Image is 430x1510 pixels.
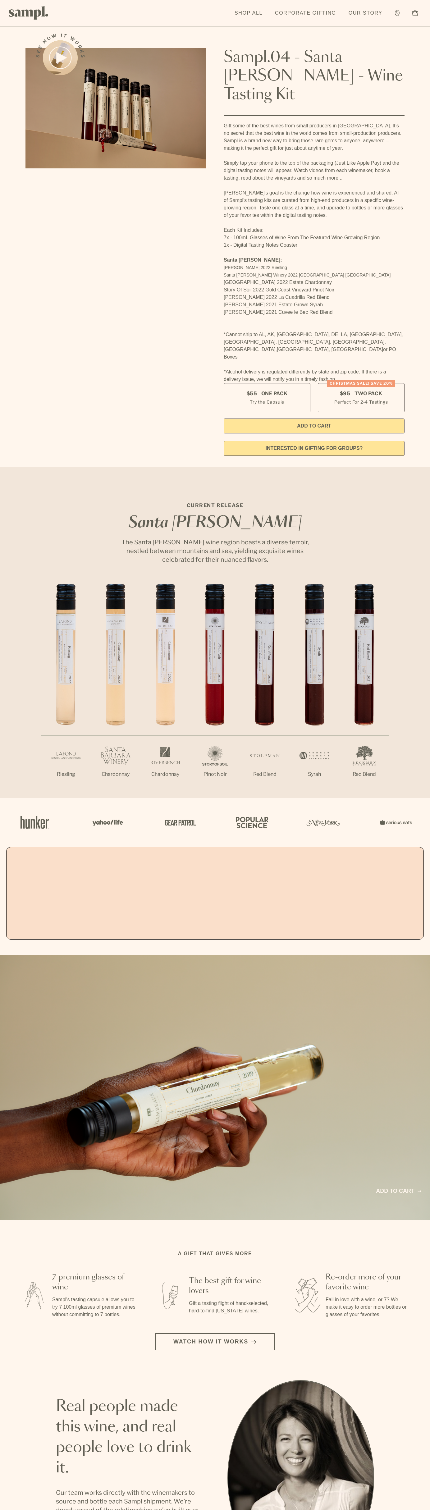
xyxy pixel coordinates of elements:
span: $55 - One Pack [247,390,288,397]
button: See how it works [43,40,78,75]
h3: 7 premium glasses of wine [52,1272,137,1292]
p: Pinot Noir [190,771,240,778]
li: 7 / 7 [339,584,389,798]
a: Corporate Gifting [272,6,339,20]
img: Artboard_5_7fdae55a-36fd-43f7-8bfd-f74a06a2878e_x450.png [160,809,198,836]
a: interested in gifting for groups? [224,441,405,456]
h2: Real people made this wine, and real people love to drink it. [56,1396,203,1478]
li: [GEOGRAPHIC_DATA] 2022 Estate Chardonnay [224,279,405,286]
p: CURRENT RELEASE [116,502,314,509]
h3: Re-order more of your favorite wine [326,1272,410,1292]
p: Red Blend [339,771,389,778]
a: Shop All [231,6,266,20]
div: Christmas SALE! Save 20% [327,380,395,387]
p: Red Blend [240,771,290,778]
li: 4 / 7 [190,584,240,798]
span: [GEOGRAPHIC_DATA], [GEOGRAPHIC_DATA] [277,347,383,352]
li: Story Of Soil 2022 Gold Coast Vineyard Pinot Noir [224,286,405,294]
li: [PERSON_NAME] 2021 Estate Grown Syrah [224,301,405,309]
a: Our Story [345,6,386,20]
li: [PERSON_NAME] 2021 Cuvee le Bec Red Blend [224,309,405,316]
li: 3 / 7 [140,584,190,798]
img: Artboard_6_04f9a106-072f-468a-bdd7-f11783b05722_x450.png [88,809,126,836]
h1: Sampl.04 - Santa [PERSON_NAME] - Wine Tasting Kit [224,48,405,104]
p: Chardonnay [140,771,190,778]
strong: Santa [PERSON_NAME]: [224,257,282,263]
img: Sampl.04 - Santa Barbara - Wine Tasting Kit [25,48,206,168]
li: 6 / 7 [290,584,339,798]
small: Perfect For 2-4 Tastings [334,399,388,405]
button: Add to Cart [224,419,405,433]
em: Santa [PERSON_NAME] [128,515,302,530]
small: Try the Capsule [250,399,284,405]
button: Watch how it works [155,1333,275,1350]
p: Syrah [290,771,339,778]
span: $95 - Two Pack [340,390,382,397]
li: 5 / 7 [240,584,290,798]
p: Gift a tasting flight of hand-selected, hard-to-find [US_STATE] wines. [189,1300,273,1315]
h2: A gift that gives more [178,1250,252,1257]
img: Artboard_3_0b291449-6e8c-4d07-b2c2-3f3601a19cd1_x450.png [304,809,342,836]
li: 2 / 7 [91,584,140,798]
li: [PERSON_NAME] 2022 La Cuadrilla Red Blend [224,294,405,301]
p: The Santa [PERSON_NAME] wine region boasts a diverse terroir, nestled between mountains and sea, ... [116,538,314,564]
img: Artboard_4_28b4d326-c26e-48f9-9c80-911f17d6414e_x450.png [232,809,270,836]
p: Riesling [41,771,91,778]
span: [PERSON_NAME] 2022 Riesling [224,265,287,270]
img: Artboard_7_5b34974b-f019-449e-91fb-745f8d0877ee_x450.png [377,809,414,836]
h3: The best gift for wine lovers [189,1276,273,1296]
a: Add to cart [376,1187,421,1195]
span: , [276,347,277,352]
p: Chardonnay [91,771,140,778]
div: Gift some of the best wines from small producers in [GEOGRAPHIC_DATA]. It’s no secret that the be... [224,122,405,383]
img: Artboard_1_c8cd28af-0030-4af1-819c-248e302c7f06_x450.png [16,809,53,836]
p: Sampl's tasting capsule allows you to try 7 100ml glasses of premium wines without committing to ... [52,1296,137,1318]
li: 1 / 7 [41,584,91,798]
p: Fall in love with a wine, or 7? We make it easy to order more bottles or glasses of your favorites. [326,1296,410,1318]
img: Sampl logo [9,6,48,20]
span: Santa [PERSON_NAME] Winery 2022 [GEOGRAPHIC_DATA] [GEOGRAPHIC_DATA] [224,272,391,277]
